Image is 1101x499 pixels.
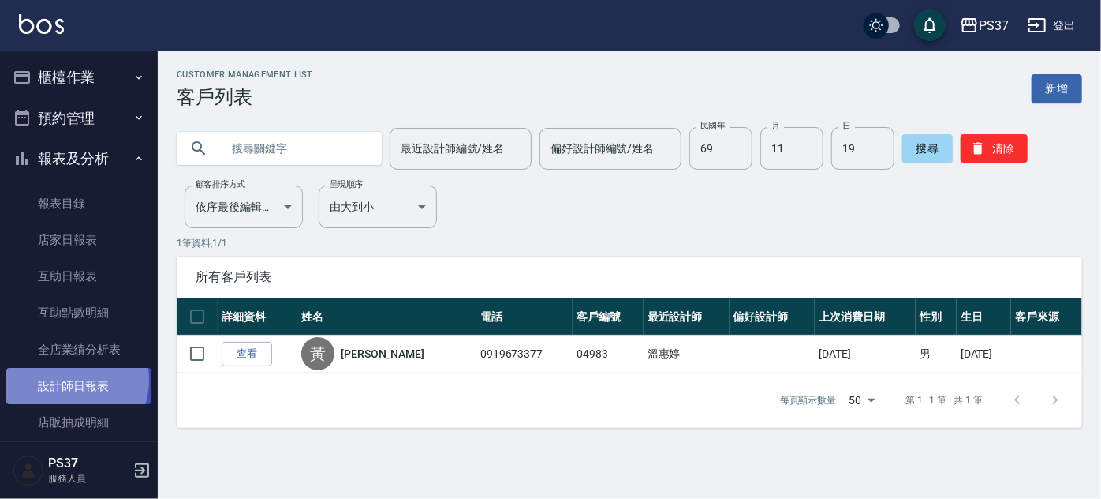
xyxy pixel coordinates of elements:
[196,178,245,190] label: 顧客排序方式
[979,16,1009,36] div: PS37
[1011,298,1082,336] th: 客戶來源
[842,120,850,132] label: 日
[218,298,297,336] th: 詳細資料
[957,336,1011,373] td: [DATE]
[319,186,437,228] div: 由大到小
[177,86,313,108] h3: 客戶列表
[222,342,272,366] a: 查看
[196,269,1063,285] span: 所有客戶列表
[916,298,957,336] th: 性別
[730,298,815,336] th: 偏好設計師
[476,298,573,336] th: 電話
[954,9,1015,42] button: PS37
[6,332,151,368] a: 全店業績分析表
[341,346,424,362] a: [PERSON_NAME]
[6,222,151,258] a: 店家日報表
[815,298,916,336] th: 上次消費日期
[644,298,730,336] th: 最近設計師
[6,138,151,179] button: 報表及分析
[1032,74,1082,103] a: 新增
[573,298,644,336] th: 客戶編號
[6,295,151,331] a: 互助點數明細
[914,9,946,41] button: save
[221,127,369,170] input: 搜尋關鍵字
[6,186,151,222] a: 報表目錄
[476,336,573,373] td: 0919673377
[13,455,44,486] img: Person
[6,258,151,295] a: 互助日報表
[19,14,64,34] img: Logo
[771,120,779,132] label: 月
[902,134,953,163] button: 搜尋
[48,471,129,486] p: 服務人員
[957,298,1011,336] th: 生日
[700,120,725,132] label: 民國年
[6,404,151,441] a: 店販抽成明細
[1021,11,1082,40] button: 登出
[6,57,151,98] button: 櫃檯作業
[906,393,983,407] p: 第 1–1 筆 共 1 筆
[6,98,151,139] button: 預約管理
[48,456,129,471] h5: PS37
[6,368,151,404] a: 設計師日報表
[780,393,837,407] p: 每頁顯示數量
[573,336,644,373] td: 04983
[6,441,151,477] a: 費用分析表
[177,69,313,80] h2: Customer Management List
[961,134,1028,163] button: 清除
[916,336,957,373] td: 男
[185,186,303,228] div: 依序最後編輯時間
[301,337,334,370] div: 黃
[297,298,476,336] th: 姓名
[815,336,916,373] td: [DATE]
[843,379,881,422] div: 50
[330,178,363,190] label: 呈現順序
[644,336,730,373] td: 溫惠婷
[177,236,1082,250] p: 1 筆資料, 1 / 1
